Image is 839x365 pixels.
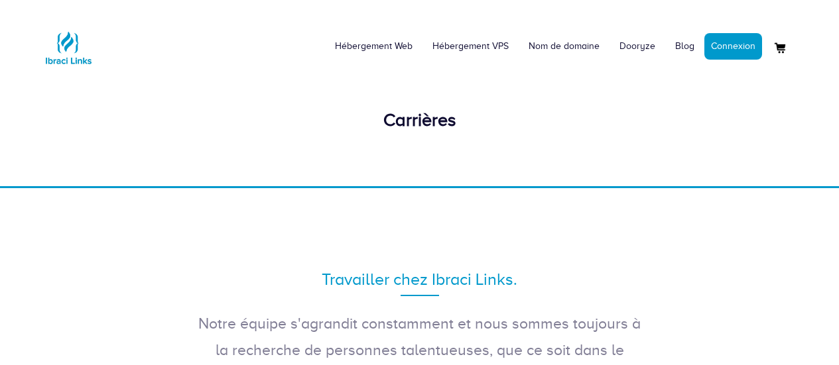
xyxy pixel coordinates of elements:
[665,26,704,66] a: Blog
[42,10,95,74] a: Logo Ibraci Links
[42,21,95,74] img: Logo Ibraci Links
[42,107,798,133] div: Carrières
[704,33,762,60] a: Connexion
[422,26,519,66] a: Hébergement VPS
[519,26,610,66] a: Nom de domaine
[610,26,665,66] a: Dooryze
[194,268,645,291] div: Travailler chez Ibraci Links.
[325,26,422,66] a: Hébergement Web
